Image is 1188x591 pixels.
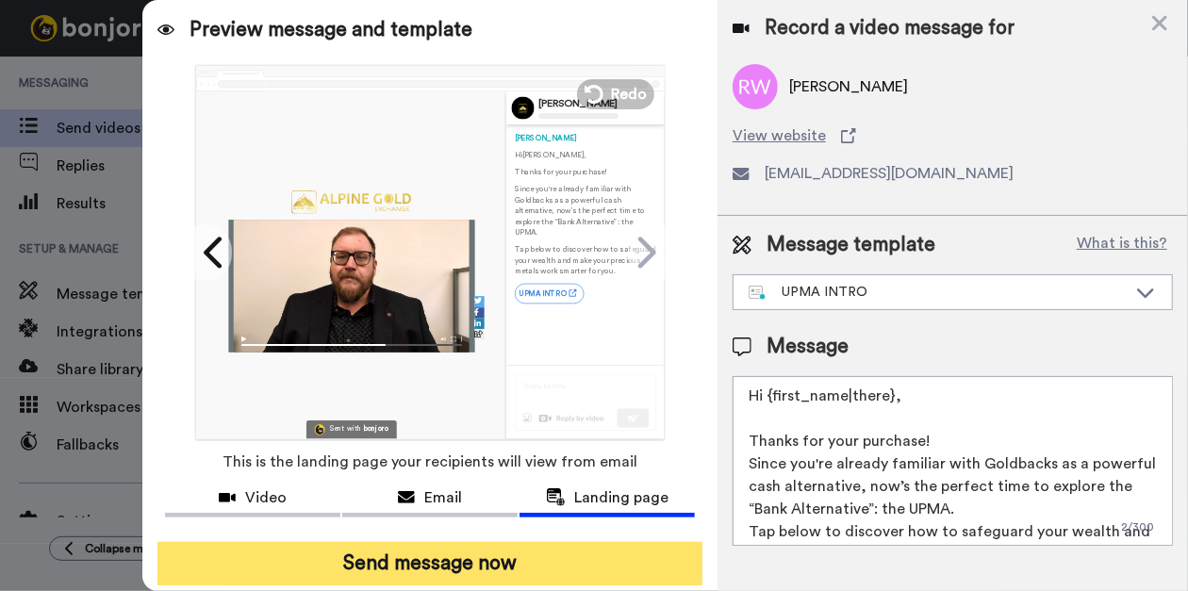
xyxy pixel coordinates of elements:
p: Tap below to discover how to safeguard your wealth and make your precious metals work smarter for... [514,244,655,276]
a: UPMA INTRO [514,283,584,303]
img: Bonjoro Logo [314,424,324,435]
button: Send message now [157,542,702,585]
span: Message [767,333,849,361]
div: [PERSON_NAME] [514,132,655,142]
div: bonjoro [364,426,388,433]
div: message notification from Amy, 23h ago. Hi Bryan, I’d love to ask you a quick question: If Bonjor... [8,40,370,102]
textarea: Hi {first_name|there}, Thanks for your purchase! Since you're already familiar with Goldbacks as ... [733,376,1173,546]
img: player-controls-full.svg [228,330,474,352]
img: Profile image for Amy [22,57,52,87]
p: Hi [PERSON_NAME] , [514,149,655,159]
p: Since you're already familiar with Goldbacks as a powerful cash alternative, now’s the perfect ti... [514,184,655,238]
span: Video [245,486,287,509]
span: Email [424,486,462,509]
span: This is the landing page your recipients will view from email [223,441,638,483]
img: reply-preview.svg [514,373,655,430]
img: d0a47b8c-7aba-49c7-b0f1-4494c27ba45a [291,190,411,213]
button: What is this? [1071,231,1173,259]
div: Sent with [330,426,360,433]
p: Message from Amy, sent 23h ago [61,73,346,90]
span: Landing page [575,486,669,509]
p: Hi [PERSON_NAME], I’d love to ask you a quick question: If [PERSON_NAME] could introduce a new fe... [61,54,346,73]
img: nextgen-template.svg [749,286,767,301]
a: View website [733,124,1173,147]
span: [EMAIL_ADDRESS][DOMAIN_NAME] [765,162,1014,185]
span: View website [733,124,826,147]
div: UPMA INTRO [749,283,1127,302]
p: Thanks for your purchase! [514,167,655,177]
span: Message template [767,231,935,259]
